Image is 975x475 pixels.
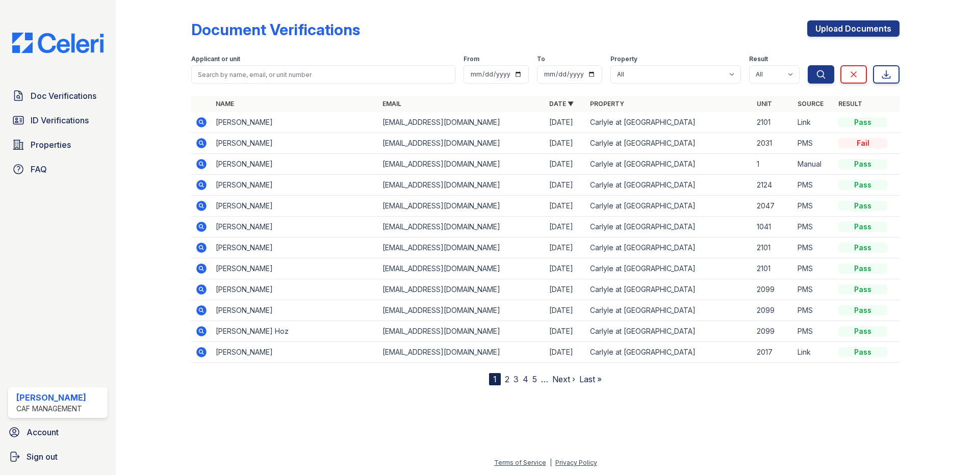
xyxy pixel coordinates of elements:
[586,258,753,279] td: Carlyle at [GEOGRAPHIC_DATA]
[212,196,378,217] td: [PERSON_NAME]
[378,217,545,237] td: [EMAIL_ADDRESS][DOMAIN_NAME]
[549,100,574,108] a: Date ▼
[489,373,501,385] div: 1
[753,237,793,258] td: 2101
[793,196,834,217] td: PMS
[545,175,586,196] td: [DATE]
[793,237,834,258] td: PMS
[378,175,545,196] td: [EMAIL_ADDRESS][DOMAIN_NAME]
[16,404,86,414] div: CAF Management
[545,112,586,133] td: [DATE]
[753,112,793,133] td: 2101
[753,279,793,300] td: 2099
[216,100,234,108] a: Name
[838,326,887,336] div: Pass
[8,159,108,179] a: FAQ
[212,237,378,258] td: [PERSON_NAME]
[514,374,519,384] a: 3
[807,20,900,37] a: Upload Documents
[838,117,887,127] div: Pass
[586,279,753,300] td: Carlyle at [GEOGRAPHIC_DATA]
[545,258,586,279] td: [DATE]
[31,163,47,175] span: FAQ
[838,305,887,315] div: Pass
[838,222,887,232] div: Pass
[378,112,545,133] td: [EMAIL_ADDRESS][DOMAIN_NAME]
[793,175,834,196] td: PMS
[212,279,378,300] td: [PERSON_NAME]
[757,100,772,108] a: Unit
[541,373,548,385] span: …
[378,279,545,300] td: [EMAIL_ADDRESS][DOMAIN_NAME]
[378,133,545,154] td: [EMAIL_ADDRESS][DOMAIN_NAME]
[31,139,71,151] span: Properties
[545,342,586,363] td: [DATE]
[212,258,378,279] td: [PERSON_NAME]
[753,133,793,154] td: 2031
[552,374,575,384] a: Next ›
[537,55,545,63] label: To
[378,258,545,279] td: [EMAIL_ADDRESS][DOMAIN_NAME]
[793,279,834,300] td: PMS
[793,300,834,321] td: PMS
[212,175,378,196] td: [PERSON_NAME]
[378,237,545,258] td: [EMAIL_ADDRESS][DOMAIN_NAME]
[753,217,793,237] td: 1041
[494,459,546,466] a: Terms of Service
[378,300,545,321] td: [EMAIL_ADDRESS][DOMAIN_NAME]
[838,180,887,190] div: Pass
[753,154,793,175] td: 1
[586,342,753,363] td: Carlyle at [GEOGRAPHIC_DATA]
[378,342,545,363] td: [EMAIL_ADDRESS][DOMAIN_NAME]
[610,55,637,63] label: Property
[545,237,586,258] td: [DATE]
[586,300,753,321] td: Carlyle at [GEOGRAPHIC_DATA]
[586,217,753,237] td: Carlyle at [GEOGRAPHIC_DATA]
[838,243,887,253] div: Pass
[838,347,887,357] div: Pass
[793,217,834,237] td: PMS
[191,65,455,84] input: Search by name, email, or unit number
[212,217,378,237] td: [PERSON_NAME]
[4,446,112,467] a: Sign out
[586,321,753,342] td: Carlyle at [GEOGRAPHIC_DATA]
[545,279,586,300] td: [DATE]
[798,100,824,108] a: Source
[586,154,753,175] td: Carlyle at [GEOGRAPHIC_DATA]
[8,86,108,106] a: Doc Verifications
[378,154,545,175] td: [EMAIL_ADDRESS][DOMAIN_NAME]
[793,133,834,154] td: PMS
[545,300,586,321] td: [DATE]
[545,133,586,154] td: [DATE]
[586,175,753,196] td: Carlyle at [GEOGRAPHIC_DATA]
[378,196,545,217] td: [EMAIL_ADDRESS][DOMAIN_NAME]
[545,154,586,175] td: [DATE]
[545,217,586,237] td: [DATE]
[212,321,378,342] td: [PERSON_NAME] Hoz
[4,33,112,53] img: CE_Logo_Blue-a8612792a0a2168367f1c8372b55b34899dd931a85d93a1a3d3e32e68fde9ad4.png
[555,459,597,466] a: Privacy Policy
[838,263,887,274] div: Pass
[838,159,887,169] div: Pass
[753,342,793,363] td: 2017
[27,451,58,463] span: Sign out
[191,55,240,63] label: Applicant or unit
[523,374,528,384] a: 4
[838,201,887,211] div: Pass
[212,300,378,321] td: [PERSON_NAME]
[586,196,753,217] td: Carlyle at [GEOGRAPHIC_DATA]
[753,321,793,342] td: 2099
[753,258,793,279] td: 2101
[753,300,793,321] td: 2099
[191,20,360,39] div: Document Verifications
[793,342,834,363] td: Link
[212,342,378,363] td: [PERSON_NAME]
[31,114,89,126] span: ID Verifications
[579,374,602,384] a: Last »
[550,459,552,466] div: |
[753,175,793,196] td: 2124
[793,258,834,279] td: PMS
[838,100,862,108] a: Result
[212,133,378,154] td: [PERSON_NAME]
